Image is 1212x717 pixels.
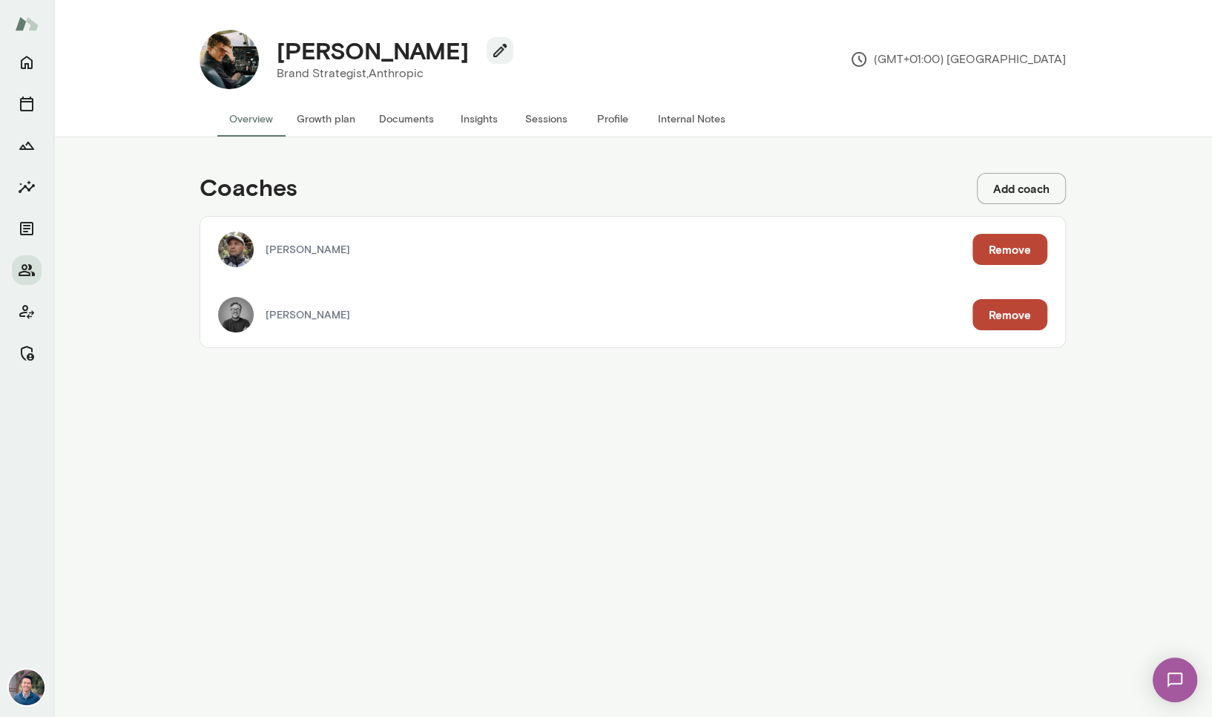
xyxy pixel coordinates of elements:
[12,338,42,368] button: Manage
[266,307,972,322] p: [PERSON_NAME]
[15,10,39,38] img: Mento
[513,101,579,137] button: Sessions
[646,101,737,137] button: Internal Notes
[217,101,285,137] button: Overview
[972,299,1047,330] button: Remove
[579,101,646,137] button: Profile
[266,242,972,257] p: [PERSON_NAME]
[12,48,42,77] button: Home
[977,173,1066,204] button: Add coach
[850,50,1066,68] p: (GMT+01:00) [GEOGRAPHIC_DATA]
[12,131,42,160] button: Growth Plan
[12,172,42,202] button: Insights
[285,101,367,137] button: Growth plan
[218,232,254,267] img: Rico Nasol
[200,173,297,204] h4: Coaches
[200,30,259,89] img: Sam McAllister
[12,214,42,243] button: Documents
[277,65,501,82] p: Brand Strategist, Anthropic
[367,101,446,137] button: Documents
[277,36,469,65] h4: [PERSON_NAME]
[12,297,42,327] button: Client app
[9,669,45,705] img: Alex Yu
[446,101,513,137] button: Insights
[972,234,1047,265] button: Remove
[12,89,42,119] button: Sessions
[218,297,254,333] img: Dane Howard
[12,255,42,285] button: Members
